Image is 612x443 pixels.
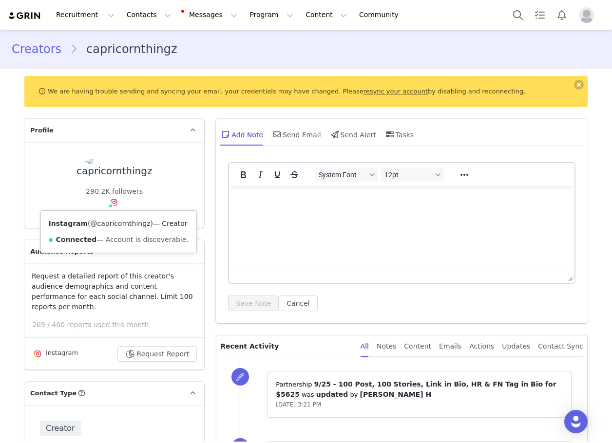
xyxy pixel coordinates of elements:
strong: General Guidelines [4,4,66,12]
div: Add Note [220,123,263,146]
img: grin logo [8,11,42,20]
button: Cancel [279,295,317,311]
span: — Creator [153,220,188,227]
span: ( ) [88,220,153,227]
strong: • Content Requirements: [4,121,84,129]
button: Search [507,4,529,26]
p: Partnership ⁨ ⁩ was ⁨ ⁩ by ⁨ ⁩ [276,379,563,400]
div: Press the Up and Down arrow keys to resize the editor. [564,271,574,283]
a: @capricornthingz [91,220,151,227]
span: 9/25 - 100 Post, 100 Stories, Link in Bio, HR & FN Tag in Bio for $5625 [276,380,556,398]
a: resync your account [363,88,428,95]
span: — Account is discoverable. [96,236,188,243]
button: Fonts [315,168,378,182]
div: Send Email [271,123,321,146]
div: 290.2K followers [86,186,143,197]
span: System Font [319,171,366,179]
div: Updates [502,335,530,357]
button: Notifications [551,4,573,26]
button: Request Report [117,346,197,362]
button: Underline [269,168,286,182]
button: Strikethrough [286,168,303,182]
strong: • Posting Timeline: [4,105,65,113]
div: All [361,335,369,357]
strong: • Required Engagement: [4,12,83,19]
div: capricornthingz [76,166,152,177]
button: Profile [573,7,604,23]
p: 269 / 400 reports used this month [32,320,204,330]
span: [DATE] 3:21 PM [276,401,321,408]
span: [PERSON_NAME] H [360,390,432,398]
button: Program [244,4,299,26]
button: Italic [252,168,268,182]
a: Creators [12,40,70,58]
button: Bold [235,168,251,182]
div: Emails [439,335,461,357]
img: placeholder-profile.jpg [579,7,594,23]
div: Open Intercom Messenger [564,410,588,433]
div: Notes [377,335,396,357]
div: Actions [469,335,494,357]
span: updated [316,390,348,398]
img: instagram.svg [34,350,41,358]
a: Community [353,4,409,26]
span: Creator [40,421,81,436]
span: Profile [30,126,54,135]
div: Tasks [384,123,414,146]
button: Messages [177,4,243,26]
strong: Exclusivity [4,425,39,432]
button: Font sizes [381,168,444,182]
strong: • Tagging Requirements: [4,51,84,58]
span: Audience Reports [30,247,94,257]
button: Content [300,4,353,26]
button: Contacts [121,4,177,26]
div: Content [404,335,431,357]
strong: • Campaigns: [4,175,47,183]
button: Save Note [228,295,279,311]
span: 12pt [384,171,432,179]
strong: Connected [56,236,97,243]
iframe: Rich Text Area [229,186,574,271]
strong: Instagram Story Guidelines [4,339,93,347]
strong: Instagram [49,220,88,227]
strong: Link In Bio Guidelines [4,386,76,393]
div: We are having trouble sending and syncing your email, your credentials may have changed. Please b... [24,76,588,107]
p: Request a detailed report of this creator's audience demographics and content performance for eac... [32,271,197,312]
a: Tasks [529,4,551,26]
div: Contact Sync [538,335,583,357]
p: Recent Activity [220,335,352,357]
div: Send Alert [329,123,376,146]
span: Contact Type [30,388,76,398]
button: Reveal or hide additional toolbar items [456,168,473,182]
div: Instagram [32,348,78,360]
img: c56f2f49-bcef-4ead-b38e-f7f7a99b4016.jpg [85,158,144,166]
img: instagram.svg [110,199,118,206]
button: Recruitment [50,4,120,26]
strong: Instagram In-Feed Posting Guidelines [4,300,126,308]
